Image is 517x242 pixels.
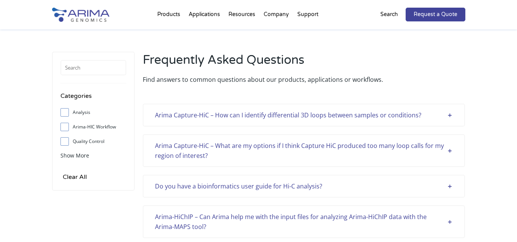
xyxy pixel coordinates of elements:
img: Arima-Genomics-logo [52,8,109,22]
div: Arima Capture-HiC – What are my options if I think Capture HiC produced too many loop calls for m... [155,141,453,161]
h4: Categories [60,91,126,107]
input: Clear All [60,172,89,182]
input: Search [60,60,126,75]
h2: Frequently Asked Questions [143,52,465,75]
p: Find answers to common questions about our products, applications or workflows. [143,75,465,84]
label: Arima-HIC Workflow [60,121,126,133]
div: Do you have a bioinformatics user guide for Hi-C analysis? [155,181,453,191]
div: Arima Capture-HiC – How can I identify differential 3D loops between samples or conditions? [155,110,453,120]
span: Show More [60,152,89,159]
div: Arima-HiChIP – Can Arima help me with the input files for analyzing Arima-HiChIP data with the Ar... [155,212,453,232]
label: Quality Control [60,136,126,147]
p: Search [380,10,398,19]
label: Analysis [60,107,126,118]
a: Request a Quote [406,8,465,21]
